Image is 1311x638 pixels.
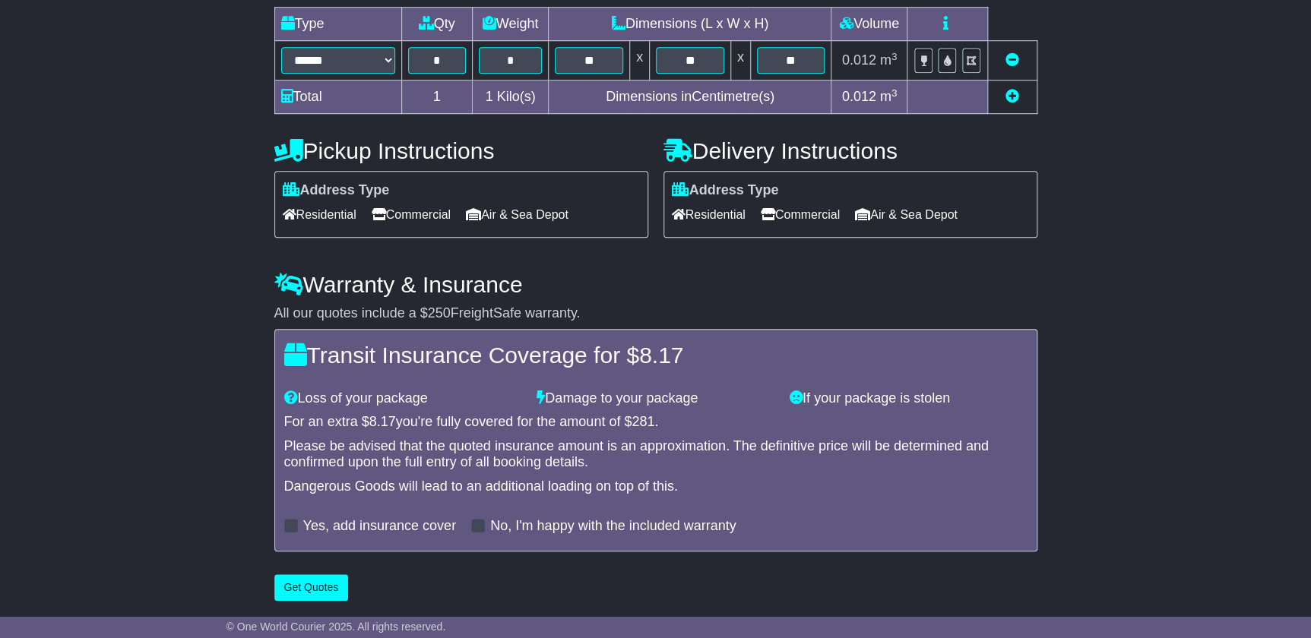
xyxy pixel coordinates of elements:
[303,518,456,535] label: Yes, add insurance cover
[274,574,349,601] button: Get Quotes
[284,343,1028,368] h4: Transit Insurance Coverage for $
[880,89,898,104] span: m
[639,343,683,368] span: 8.17
[226,621,446,633] span: © One World Courier 2025. All rights reserved.
[283,182,390,199] label: Address Type
[472,8,549,41] td: Weight
[831,8,907,41] td: Volume
[466,203,568,226] span: Air & Sea Depot
[274,81,401,114] td: Total
[672,203,746,226] span: Residential
[372,203,451,226] span: Commercial
[1005,89,1019,104] a: Add new item
[1005,52,1019,68] a: Remove this item
[842,89,876,104] span: 0.012
[401,81,472,114] td: 1
[630,41,650,81] td: x
[277,390,530,407] div: Loss of your package
[284,438,1028,471] div: Please be advised that the quoted insurance amount is an approximation. The definitive price will...
[284,414,1028,431] div: For an extra $ you're fully covered for the amount of $ .
[761,203,840,226] span: Commercial
[782,390,1035,407] div: If your package is stolen
[472,81,549,114] td: Kilo(s)
[369,414,396,429] span: 8.17
[855,203,958,226] span: Air & Sea Depot
[529,390,782,407] div: Damage to your package
[490,518,736,535] label: No, I'm happy with the included warranty
[274,8,401,41] td: Type
[549,81,831,114] td: Dimensions in Centimetre(s)
[663,138,1037,163] h4: Delivery Instructions
[842,52,876,68] span: 0.012
[274,305,1037,322] div: All our quotes include a $ FreightSafe warranty.
[401,8,472,41] td: Qty
[891,51,898,62] sup: 3
[632,414,654,429] span: 281
[880,52,898,68] span: m
[274,138,648,163] h4: Pickup Instructions
[730,41,750,81] td: x
[672,182,779,199] label: Address Type
[891,87,898,99] sup: 3
[284,478,1028,495] div: Dangerous Goods will lead to an additional loading on top of this.
[549,8,831,41] td: Dimensions (L x W x H)
[274,272,1037,297] h4: Warranty & Insurance
[485,89,492,104] span: 1
[283,203,356,226] span: Residential
[428,305,451,321] span: 250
